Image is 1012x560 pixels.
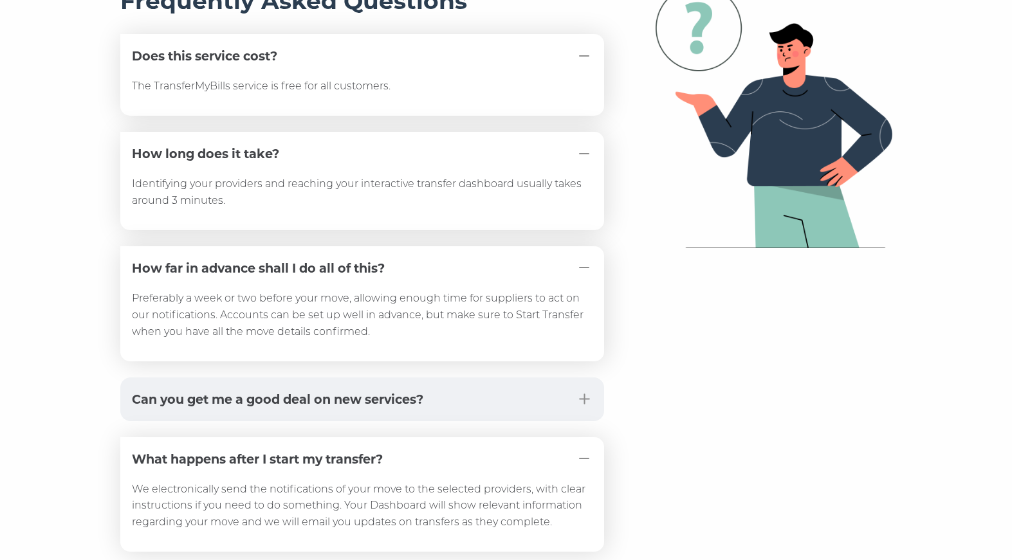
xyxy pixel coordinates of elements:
p: Preferably a week or two before your move, allowing enough time for suppliers to act on our notif... [132,290,593,340]
button: How far in advance shall I do all of this? [120,246,604,290]
p: The TransferMyBills service is free for all customers. [132,78,593,95]
p: We electronically send the notifications of your move to the selected providers, with clear instr... [132,481,593,531]
button: What happens after I start my transfer? [120,437,604,481]
button: Can you get me a good deal on new services? [120,377,604,421]
p: Identifying your providers and reaching your interactive transfer dashboard usually takes around ... [132,176,593,209]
